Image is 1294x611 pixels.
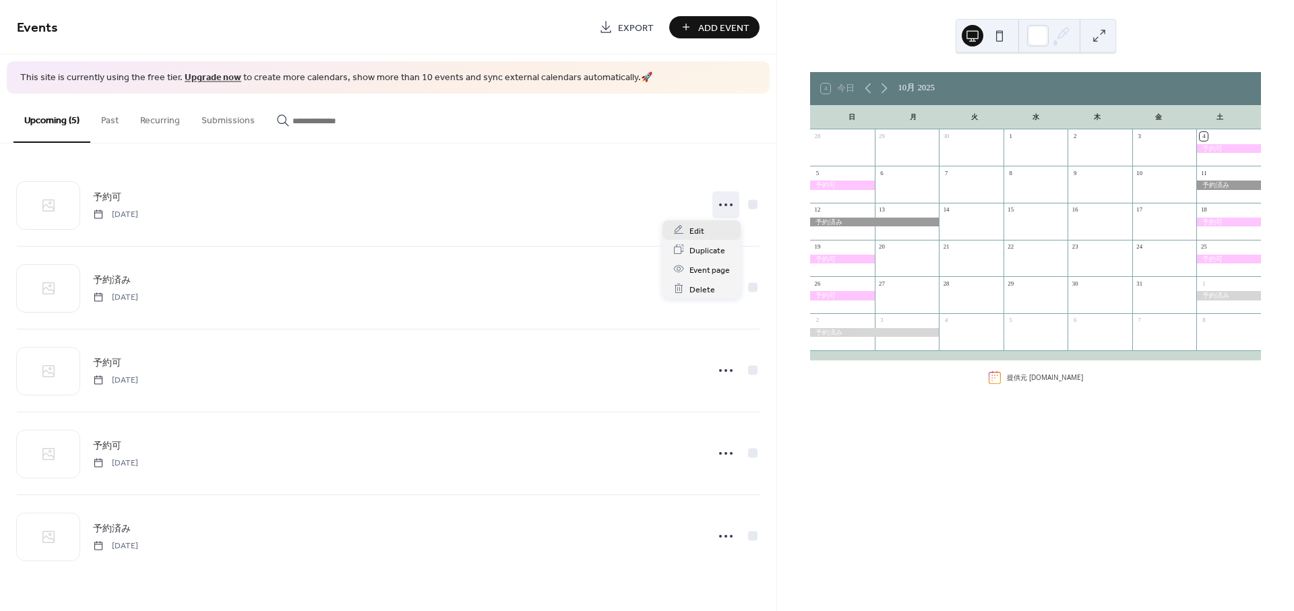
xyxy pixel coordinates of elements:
[1071,317,1079,325] div: 6
[877,317,886,325] div: 3
[1196,181,1261,189] div: 予約済み
[185,69,241,87] a: Upgrade now
[1196,144,1261,153] div: 予約可
[689,263,730,277] span: Event page
[942,243,950,251] div: 21
[93,438,121,453] a: 予約可
[942,132,950,140] div: 30
[93,356,121,370] span: 予約可
[93,540,138,552] span: [DATE]
[1196,291,1261,300] div: 予約済み
[1200,317,1208,325] div: 8
[93,457,138,469] span: [DATE]
[689,243,725,257] span: Duplicate
[1006,280,1014,288] div: 29
[942,280,950,288] div: 28
[877,206,886,214] div: 13
[813,243,822,251] div: 19
[813,206,822,214] div: 12
[877,243,886,251] div: 20
[1006,169,1014,177] div: 8
[93,439,121,453] span: 予約可
[1071,206,1079,214] div: 16
[93,355,121,371] a: 予約可
[1136,243,1144,251] div: 24
[618,21,654,35] span: Export
[93,190,121,204] span: 予約可
[1196,218,1261,226] div: 予約可
[942,206,950,214] div: 14
[191,94,266,141] button: Submissions
[810,181,875,189] div: 予約可
[1071,280,1079,288] div: 30
[669,16,760,38] button: Add Event
[813,169,822,177] div: 5
[93,521,131,536] span: 予約済み
[1136,169,1144,177] div: 10
[1066,105,1128,129] div: 木
[810,291,875,300] div: 予約可
[1006,317,1014,325] div: 5
[821,105,882,129] div: 日
[1189,105,1250,129] div: 土
[877,280,886,288] div: 27
[813,132,822,140] div: 28
[813,280,822,288] div: 26
[93,189,121,205] a: 予約可
[810,328,939,337] div: 予約済み
[942,169,950,177] div: 7
[1007,373,1083,382] div: 提供元
[1071,169,1079,177] div: 9
[1200,280,1208,288] div: 1
[93,272,131,288] a: 予約済み
[942,317,950,325] div: 4
[1200,169,1208,177] div: 11
[1200,206,1208,214] div: 18
[1006,132,1014,140] div: 1
[1006,243,1014,251] div: 22
[1005,105,1066,129] div: 水
[898,82,935,94] div: 10月 2025
[20,71,652,85] span: This site is currently using the free tier. to create more calendars, show more than 10 events an...
[813,317,822,325] div: 2
[1071,132,1079,140] div: 2
[13,94,90,143] button: Upcoming (5)
[1136,206,1144,214] div: 17
[1071,243,1079,251] div: 23
[589,16,664,38] a: Export
[689,282,715,296] span: Delete
[1128,105,1189,129] div: 金
[1200,243,1208,251] div: 25
[1136,132,1144,140] div: 3
[129,94,191,141] button: Recurring
[689,224,704,238] span: Edit
[93,208,138,220] span: [DATE]
[17,15,58,41] span: Events
[1029,373,1083,381] a: [DOMAIN_NAME]
[810,255,875,263] div: 予約可
[810,218,939,226] div: 予約済み
[877,132,886,140] div: 29
[877,169,886,177] div: 6
[90,94,129,141] button: Past
[882,105,944,129] div: 月
[93,291,138,303] span: [DATE]
[944,105,1005,129] div: 火
[1196,255,1261,263] div: 予約可
[1200,132,1208,140] div: 4
[698,21,749,35] span: Add Event
[1136,317,1144,325] div: 7
[1006,206,1014,214] div: 15
[93,273,131,287] span: 予約済み
[93,521,131,536] a: 予約済み
[1136,280,1144,288] div: 31
[93,374,138,386] span: [DATE]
